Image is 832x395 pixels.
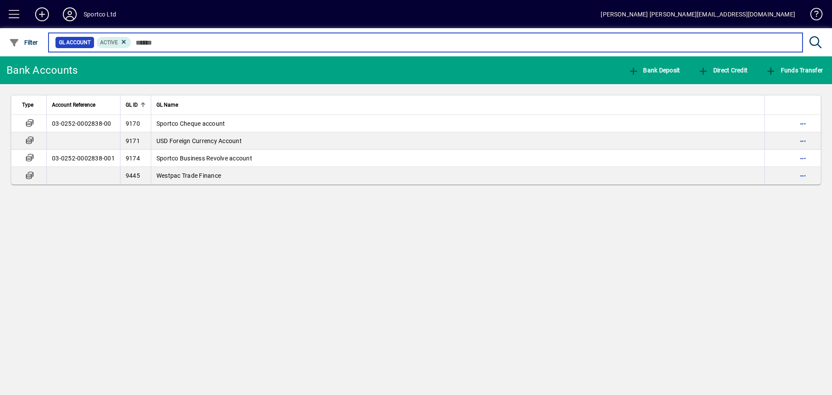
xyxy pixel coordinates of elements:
span: Account Reference [52,100,95,110]
span: USD Foreign Currency Account [156,137,242,144]
div: GL ID [126,100,146,110]
button: Bank Deposit [626,62,682,78]
div: Bank Accounts [6,63,78,77]
span: Active [100,39,118,46]
button: More options [796,117,810,131]
span: Sportco Cheque account [156,120,225,127]
span: Sportco Business Revolve account [156,155,252,162]
button: More options [796,169,810,183]
span: GL ID [126,100,138,110]
button: Filter [7,35,40,50]
button: More options [796,151,810,165]
td: 03-0252-0002838-001 [46,150,120,167]
span: 9170 [126,120,140,127]
a: Knowledge Base [804,2,821,30]
span: Funds Transfer [766,67,823,74]
div: Sportco Ltd [84,7,116,21]
span: Filter [9,39,38,46]
span: 9174 [126,155,140,162]
span: 9171 [126,137,140,144]
div: [PERSON_NAME] [PERSON_NAME][EMAIL_ADDRESS][DOMAIN_NAME] [601,7,795,21]
button: Profile [56,7,84,22]
span: Bank Deposit [628,67,680,74]
button: Add [28,7,56,22]
span: Direct Credit [698,67,747,74]
span: GL Account [59,38,91,47]
span: Type [22,100,33,110]
span: Westpac Trade Finance [156,172,221,179]
div: Type [22,100,41,110]
td: 03-0252-0002838-00 [46,115,120,132]
span: GL Name [156,100,178,110]
button: Funds Transfer [764,62,825,78]
div: GL Name [156,100,759,110]
span: 9445 [126,172,140,179]
button: Direct Credit [696,62,750,78]
mat-chip: Activation Status: Active [97,37,131,48]
button: More options [796,134,810,148]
